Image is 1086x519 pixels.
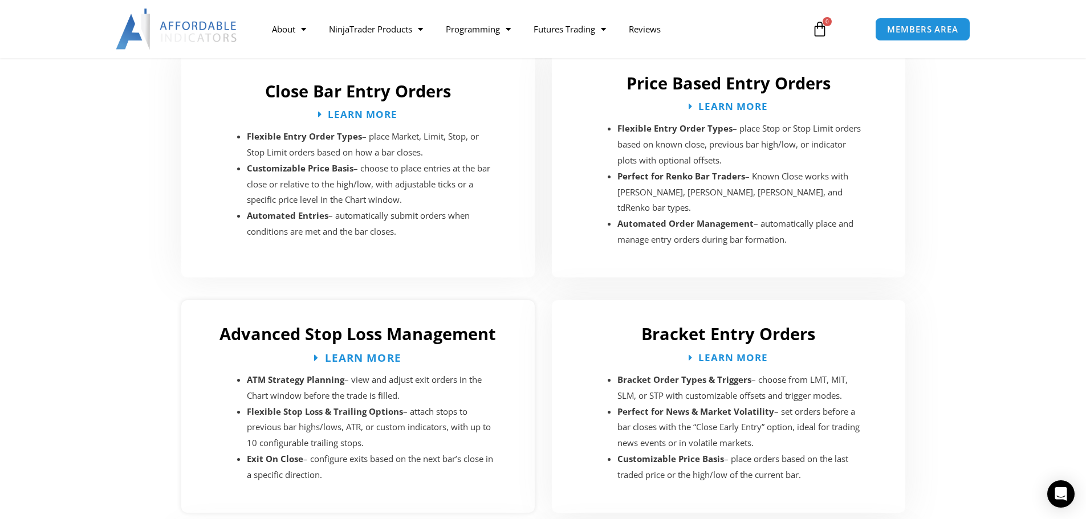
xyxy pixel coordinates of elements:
span: Learn More [698,101,768,111]
div: Open Intercom Messenger [1047,480,1075,508]
a: 0 [795,13,845,46]
li: – automatically submit orders when conditions are met and the bar closes. [247,208,495,240]
span: Learn More [698,353,768,362]
li: – view and adjust exit orders in the Chart window before the trade is filled. [247,372,495,404]
li: – set orders before a bar closes with the “Close Early Entry” option, ideal for trading news even... [617,404,865,452]
a: Futures Trading [522,16,617,42]
strong: Bracket Order Types & Triggers [617,374,751,385]
a: Learn More [314,352,401,363]
span: 0 [823,17,832,26]
li: – configure exits based on the next bar’s close in a specific direction. [247,451,495,483]
a: Learn More [689,101,768,111]
span: Learn More [325,352,401,363]
span: MEMBERS AREA [887,25,958,34]
span: Learn More [328,109,397,119]
h2: Advanced Stop Loss Management [193,323,523,345]
strong: Perfect for News & Market Volatility [617,406,774,417]
strong: Customizable Price Basis [617,453,724,464]
a: Learn More [318,109,397,119]
a: Reviews [617,16,672,42]
strong: Automated Order Management [617,218,754,229]
strong: Flexible Entry Order Types [247,130,362,142]
a: Learn More [689,353,768,362]
li: – automatically place and manage entry orders during bar formation. [617,216,865,248]
li: – choose from LMT, MIT, SLM, or STP with customizable offsets and trigger modes. [617,372,865,404]
strong: Flexible Entry Order Types [617,122,733,134]
strong: Automated Entries [247,210,328,221]
strong: Customizable Price Basis [247,162,353,174]
li: – place Market, Limit, Stop, or Stop Limit orders based on how a bar closes. [247,129,495,161]
li: – place Stop or Stop Limit orders based on known close, previous bar high/low, or indicator plots... [617,121,865,169]
a: MEMBERS AREA [875,18,970,41]
strong: Flexible Stop Loss & Trailing Options [247,406,403,417]
h2: Close Bar Entry Orders [193,80,523,102]
h2: Price Based Entry Orders [563,72,894,94]
a: NinjaTrader Products [318,16,434,42]
li: – place orders based on the last traded price or the high/low of the current bar. [617,451,865,483]
a: Programming [434,16,522,42]
a: About [261,16,318,42]
strong: Perfect for Renko Bar Traders [617,170,745,182]
strong: Exit On Close [247,453,303,464]
li: – Known Close works with [PERSON_NAME], [PERSON_NAME], [PERSON_NAME], and tdRenko bar types. [617,169,865,216]
li: – choose to place entries at the bar close or relative to the high/low, with adjustable ticks or ... [247,161,495,209]
img: LogoAI | Affordable Indicators – NinjaTrader [116,9,238,50]
h2: Bracket Entry Orders [563,323,894,345]
li: – attach stops to previous bar highs/lows, ATR, or custom indicators, with up to 10 configurable ... [247,404,495,452]
nav: Menu [261,16,799,42]
strong: ATM Strategy Planning [247,374,344,385]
